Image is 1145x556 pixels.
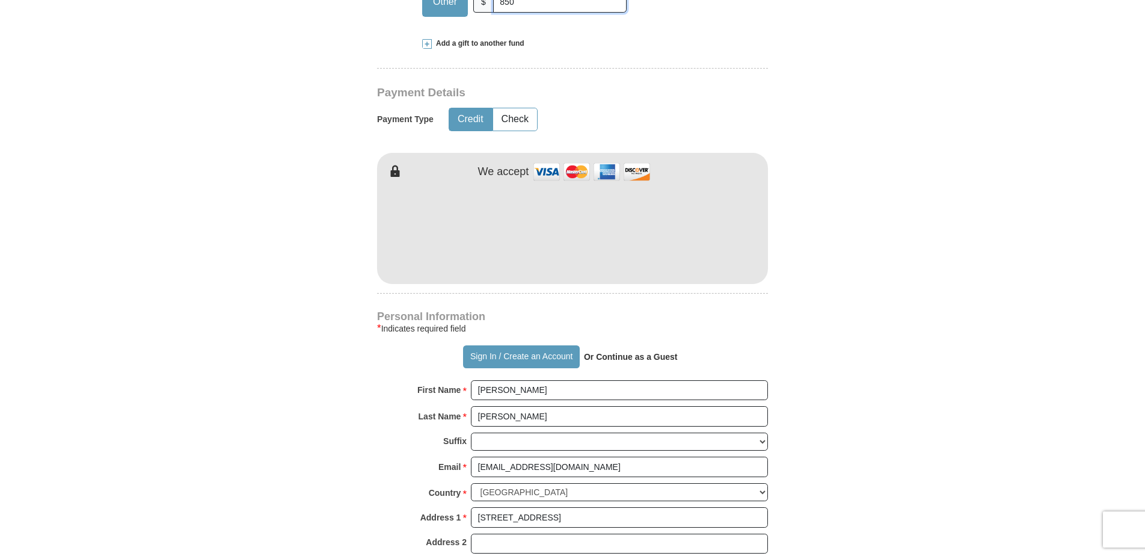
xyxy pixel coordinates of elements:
strong: Last Name [419,408,461,425]
h4: Personal Information [377,312,768,321]
button: Sign In / Create an Account [463,345,579,368]
strong: Or Continue as a Guest [584,352,678,362]
strong: Suffix [443,433,467,449]
button: Credit [449,108,492,131]
img: credit cards accepted [532,159,652,185]
strong: Country [429,484,461,501]
h5: Payment Type [377,114,434,125]
h3: Payment Details [377,86,684,100]
strong: Address 1 [420,509,461,526]
h4: We accept [478,165,529,179]
button: Check [493,108,537,131]
strong: Email [438,459,461,475]
strong: Address 2 [426,534,467,551]
strong: First Name [417,381,461,398]
div: Indicates required field [377,321,768,336]
span: Add a gift to another fund [432,39,524,49]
